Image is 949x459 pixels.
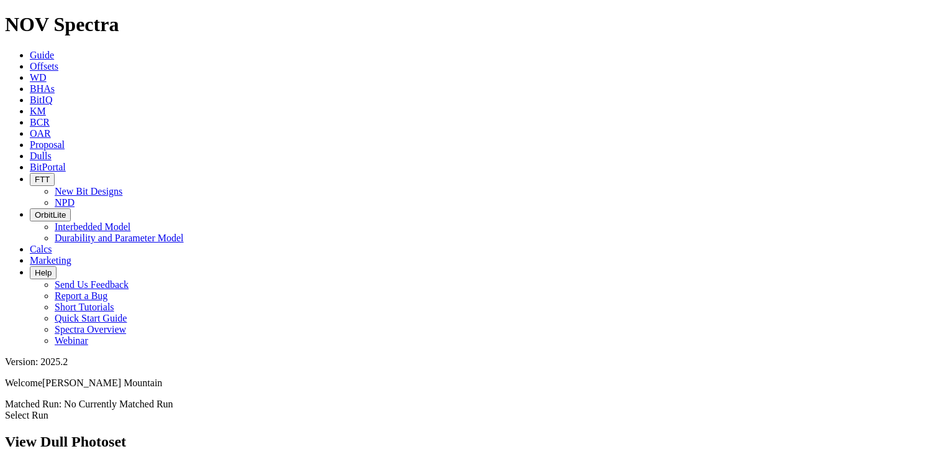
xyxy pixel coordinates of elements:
[30,244,52,254] a: Calcs
[55,233,184,243] a: Durability and Parameter Model
[55,324,126,335] a: Spectra Overview
[30,72,47,83] a: WD
[64,399,173,409] span: No Currently Matched Run
[30,208,71,221] button: OrbitLite
[5,399,61,409] span: Matched Run:
[30,128,51,139] a: OAR
[35,210,66,220] span: OrbitLite
[55,313,127,323] a: Quick Start Guide
[35,175,50,184] span: FTT
[55,197,75,208] a: NPD
[5,356,944,368] div: Version: 2025.2
[30,173,55,186] button: FTT
[30,106,46,116] a: KM
[55,186,122,197] a: New Bit Designs
[55,302,114,312] a: Short Tutorials
[30,95,52,105] a: BitIQ
[30,162,66,172] a: BitPortal
[55,290,107,301] a: Report a Bug
[30,61,58,72] a: Offsets
[30,83,55,94] a: BHAs
[5,410,48,420] a: Select Run
[55,335,88,346] a: Webinar
[30,50,54,60] a: Guide
[35,268,52,277] span: Help
[5,13,944,36] h1: NOV Spectra
[5,378,944,389] p: Welcome
[30,139,65,150] a: Proposal
[5,433,944,450] h2: View Dull Photoset
[55,279,129,290] a: Send Us Feedback
[42,378,162,388] span: [PERSON_NAME] Mountain
[55,221,130,232] a: Interbedded Model
[30,151,52,161] a: Dulls
[30,117,50,127] a: BCR
[30,266,57,279] button: Help
[30,255,71,266] a: Marketing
